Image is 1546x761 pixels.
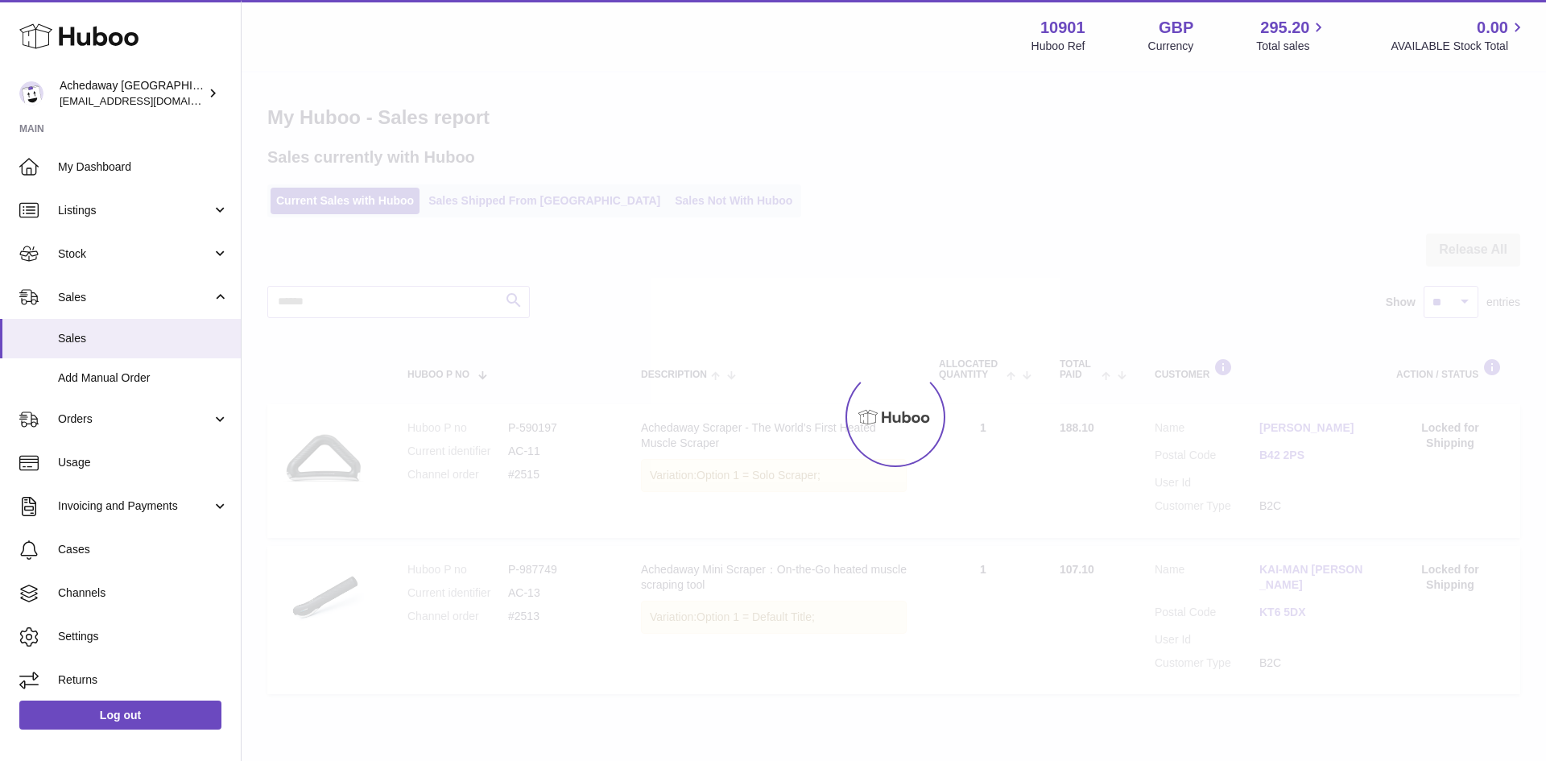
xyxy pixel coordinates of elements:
span: Usage [58,455,229,470]
span: Orders [58,412,212,427]
span: Cases [58,542,229,557]
a: 0.00 AVAILABLE Stock Total [1391,17,1527,54]
span: Sales [58,290,212,305]
span: Channels [58,585,229,601]
span: Listings [58,203,212,218]
div: Huboo Ref [1031,39,1085,54]
a: 295.20 Total sales [1256,17,1328,54]
span: 295.20 [1260,17,1309,39]
span: Stock [58,246,212,262]
a: Log out [19,701,221,730]
img: admin@newpb.co.uk [19,81,43,105]
span: Sales [58,331,229,346]
span: My Dashboard [58,159,229,175]
span: [EMAIL_ADDRESS][DOMAIN_NAME] [60,94,237,107]
span: Returns [58,672,229,688]
span: Settings [58,629,229,644]
div: Currency [1148,39,1194,54]
span: AVAILABLE Stock Total [1391,39,1527,54]
div: Achedaway [GEOGRAPHIC_DATA] [60,78,205,109]
span: 0.00 [1477,17,1508,39]
span: Add Manual Order [58,370,229,386]
strong: GBP [1159,17,1193,39]
span: Total sales [1256,39,1328,54]
span: Invoicing and Payments [58,498,212,514]
strong: 10901 [1040,17,1085,39]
